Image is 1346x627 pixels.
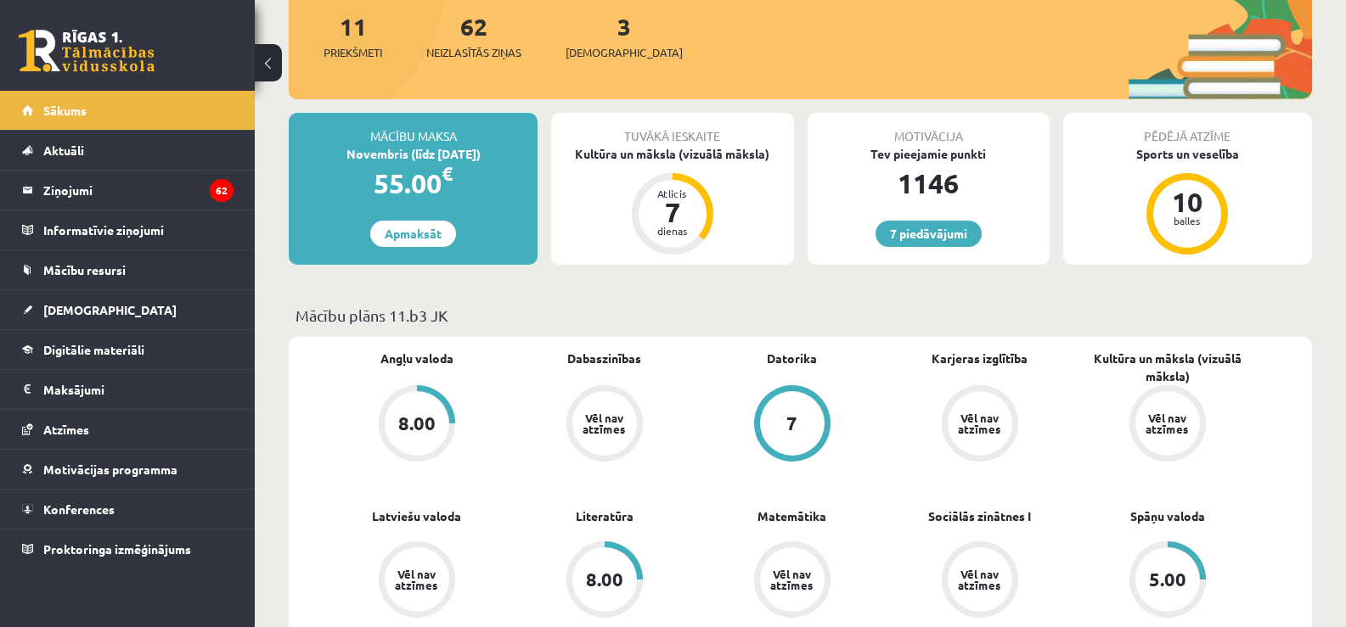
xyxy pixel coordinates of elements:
[786,414,797,433] div: 7
[296,304,1305,327] p: Mācību plāns 11.b3 JK
[757,507,826,525] a: Matemātika
[1130,507,1205,525] a: Spāņu valoda
[43,103,87,118] span: Sākums
[1162,216,1213,226] div: balles
[956,412,1004,434] div: Vēl nav atzīmes
[876,221,982,247] a: 7 piedāvājumi
[289,113,538,145] div: Mācību maksa
[43,501,115,517] span: Konferences
[510,541,698,621] a: 8.00
[886,385,1073,465] a: Vēl nav atzīmes
[43,143,84,158] span: Aktuāli
[323,385,510,465] a: 8.00
[551,145,793,163] div: Kultūra un māksla (vizuālā māksla)
[769,568,816,591] div: Vēl nav atzīmes
[289,163,538,204] div: 55.00
[426,11,521,61] a: 62Neizlasītās ziņas
[22,290,234,329] a: [DEMOGRAPHIC_DATA]
[22,171,234,210] a: Ziņojumi62
[43,422,89,437] span: Atzīmes
[1162,188,1213,216] div: 10
[380,350,453,367] a: Angļu valoda
[370,221,456,247] a: Apmaksāt
[324,11,382,61] a: 11Priekšmeti
[22,370,234,409] a: Maksājumi
[1063,145,1312,163] div: Sports un veselība
[442,161,453,186] span: €
[647,199,698,226] div: 7
[1073,385,1261,465] a: Vēl nav atzīmes
[43,370,234,409] legend: Maksājumi
[1063,113,1312,145] div: Pēdējā atzīme
[426,44,521,61] span: Neizlasītās ziņas
[22,250,234,289] a: Mācību resursi
[928,507,1031,525] a: Sociālās zinātnes I
[567,350,641,367] a: Dabaszinības
[398,414,436,433] div: 8.00
[43,541,191,557] span: Proktoringa izmēģinājums
[1144,412,1191,434] div: Vēl nav atzīmes
[698,541,886,621] a: Vēl nav atzīmes
[581,412,628,434] div: Vēl nav atzīmes
[22,330,234,369] a: Digitālie materiāli
[43,462,177,477] span: Motivācijas programma
[647,188,698,199] div: Atlicis
[323,541,510,621] a: Vēl nav atzīmes
[22,131,234,170] a: Aktuāli
[551,113,793,145] div: Tuvākā ieskaite
[566,44,683,61] span: [DEMOGRAPHIC_DATA]
[808,113,1050,145] div: Motivācija
[647,226,698,236] div: dienas
[566,11,683,61] a: 3[DEMOGRAPHIC_DATA]
[1063,145,1312,257] a: Sports un veselība 10 balles
[586,570,623,589] div: 8.00
[510,385,698,465] a: Vēl nav atzīmes
[1073,350,1261,385] a: Kultūra un māksla (vizuālā māksla)
[22,210,234,249] a: Informatīvie ziņojumi
[43,262,126,277] span: Mācību resursi
[886,541,1073,621] a: Vēl nav atzīmes
[289,145,538,163] div: Novembris (līdz [DATE])
[808,163,1050,204] div: 1146
[1149,570,1186,589] div: 5.00
[956,568,1004,591] div: Vēl nav atzīmes
[698,385,886,465] a: 7
[22,450,234,489] a: Motivācijas programma
[324,44,382,61] span: Priekšmeti
[43,171,234,210] legend: Ziņojumi
[43,210,234,249] legend: Informatīvie ziņojumi
[22,529,234,568] a: Proktoringa izmēģinājums
[19,30,155,72] a: Rīgas 1. Tālmācības vidusskola
[43,342,144,357] span: Digitālie materiāli
[372,507,461,525] a: Latviešu valoda
[22,410,234,449] a: Atzīmes
[767,350,817,367] a: Datorika
[551,145,793,257] a: Kultūra un māksla (vizuālā māksla) Atlicis 7 dienas
[43,302,177,317] span: [DEMOGRAPHIC_DATA]
[576,507,634,525] a: Literatūra
[210,179,234,202] i: 62
[1073,541,1261,621] a: 5.00
[393,568,441,591] div: Vēl nav atzīmes
[22,91,234,130] a: Sākums
[808,145,1050,163] div: Tev pieejamie punkti
[932,350,1028,367] a: Karjeras izglītība
[22,490,234,529] a: Konferences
